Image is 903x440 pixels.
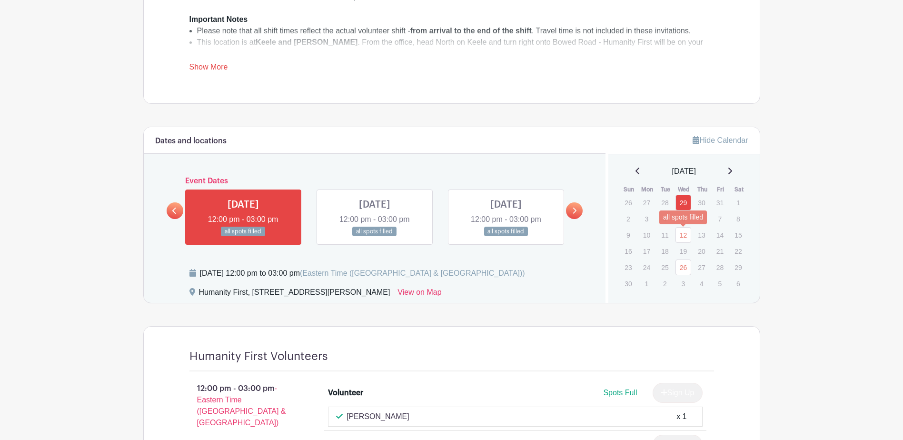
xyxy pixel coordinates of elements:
p: 26 [620,195,636,210]
p: 5 [712,276,728,291]
p: 9 [620,228,636,242]
p: 12:00 pm - 03:00 pm [174,379,313,432]
p: 10 [639,228,655,242]
p: 31 [712,195,728,210]
p: 3 [639,211,655,226]
a: 12 [675,227,691,243]
p: 27 [694,260,709,275]
p: 2 [620,211,636,226]
p: 17 [639,244,655,259]
p: 11 [657,228,673,242]
th: Wed [675,185,694,194]
li: Please note that all shift times reflect the actual volunteer shift - . Travel time is not includ... [197,25,714,37]
p: 23 [620,260,636,275]
p: 4 [657,211,673,226]
p: 13 [694,228,709,242]
p: 21 [712,244,728,259]
div: Volunteer [328,387,363,399]
th: Thu [693,185,712,194]
p: 30 [620,276,636,291]
h6: Event Dates [183,177,566,186]
p: 1 [639,276,655,291]
a: 26 [675,260,691,275]
p: 18 [657,244,673,259]
li: This location is at . From the office, head North on Keele and turn right onto Bowed Road - Human... [197,37,714,60]
p: 20 [694,244,709,259]
p: 27 [639,195,655,210]
p: 7 [712,211,728,226]
th: Fri [712,185,730,194]
p: 6 [730,276,746,291]
div: all spots filled [659,210,707,224]
p: 15 [730,228,746,242]
p: [PERSON_NAME] [347,411,409,422]
p: 29 [730,260,746,275]
p: 28 [657,195,673,210]
a: Show More [189,63,228,75]
p: 1 [730,195,746,210]
p: 3 [675,276,691,291]
a: Hide Calendar [693,136,748,144]
p: 30 [694,195,709,210]
p: 8 [730,211,746,226]
div: x 1 [676,411,686,422]
p: 24 [639,260,655,275]
a: View on Map [397,287,441,302]
strong: Important Notes [189,15,248,23]
a: 29 [675,195,691,210]
p: 22 [730,244,746,259]
p: 4 [694,276,709,291]
strong: Keele and [PERSON_NAME] [256,38,357,46]
th: Tue [656,185,675,194]
h4: Humanity First Volunteers [189,350,328,363]
th: Mon [638,185,657,194]
p: 16 [620,244,636,259]
p: 14 [712,228,728,242]
p: 2 [657,276,673,291]
div: Humanity First, [STREET_ADDRESS][PERSON_NAME] [199,287,390,302]
span: Spots Full [603,389,637,397]
th: Sat [730,185,748,194]
span: (Eastern Time ([GEOGRAPHIC_DATA] & [GEOGRAPHIC_DATA])) [300,269,525,277]
h6: Dates and locations [155,137,227,146]
p: 28 [712,260,728,275]
p: 19 [675,244,691,259]
strong: from arrival to the end of the shift [410,27,532,35]
span: [DATE] [672,166,696,177]
th: Sun [620,185,638,194]
div: [DATE] 12:00 pm to 03:00 pm [200,268,525,279]
p: 25 [657,260,673,275]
